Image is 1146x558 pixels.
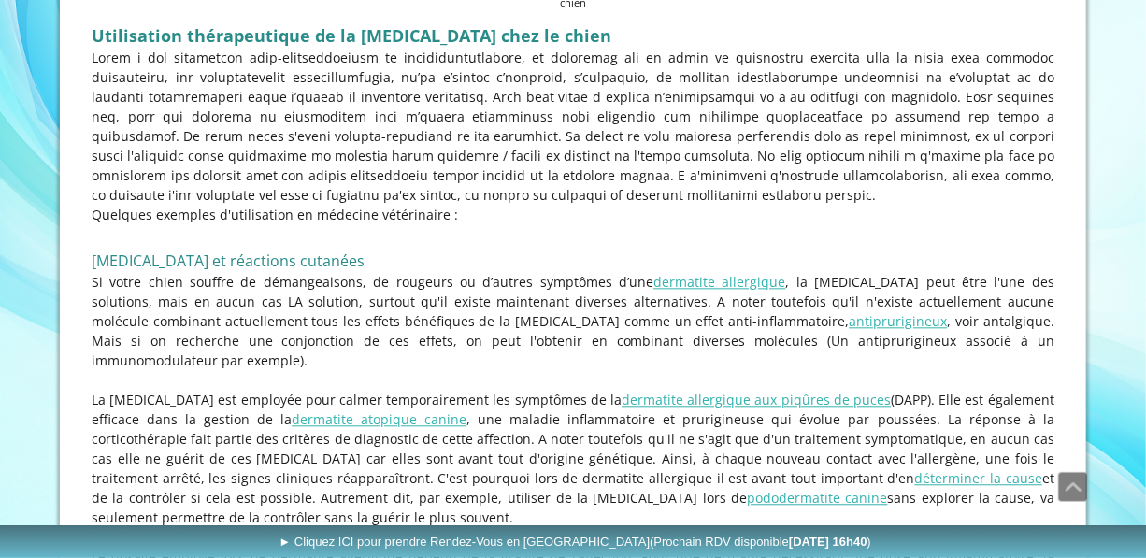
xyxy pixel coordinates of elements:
[915,469,1042,487] a: déterminer la cause
[92,205,1054,224] p: Quelques exemples d'utilisation en médecine vétérinaire :
[622,391,891,408] a: dermatite allergique aux piqûres de puces
[92,390,1054,527] p: La [MEDICAL_DATA] est employée pour calmer temporairement les symptômes de la (DAPP). Elle est ég...
[92,24,611,47] span: Utilisation thérapeutique de la [MEDICAL_DATA] chez le chien
[650,535,871,549] span: (Prochain RDV disponible )
[1059,473,1087,501] span: Défiler vers le haut
[849,312,947,330] a: antiprurigineux
[789,535,867,549] b: [DATE] 16h40
[292,410,466,428] a: dermatite atopique canine
[1058,472,1088,502] a: Défiler vers le haut
[92,48,1054,205] p: Lorem i dol sitametcon adip-elitseddoeiusm te incididuntutlabore, et doloremag ali en admin ve qu...
[92,272,1054,370] p: Si votre chien souffre de démangeaisons, de rougeurs ou d’autres symptômes d’une , la [MEDICAL_DA...
[747,489,887,507] a: pododermatite canine
[653,273,785,291] a: dermatite allergique
[279,535,871,549] span: ► Cliquez ICI pour prendre Rendez-Vous en [GEOGRAPHIC_DATA]
[92,250,365,271] span: [MEDICAL_DATA] et réactions cutanées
